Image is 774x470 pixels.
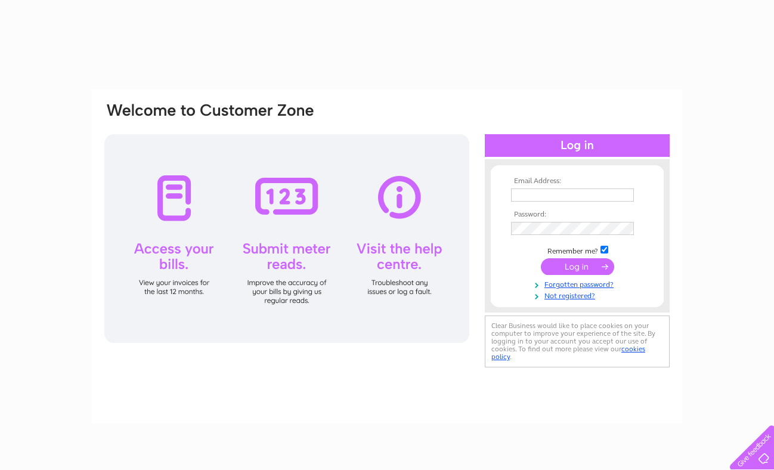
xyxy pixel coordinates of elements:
[508,211,646,219] th: Password:
[541,258,614,275] input: Submit
[485,316,670,367] div: Clear Business would like to place cookies on your computer to improve your experience of the sit...
[511,289,646,301] a: Not registered?
[508,177,646,185] th: Email Address:
[511,278,646,289] a: Forgotten password?
[491,345,645,361] a: cookies policy
[508,244,646,256] td: Remember me?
